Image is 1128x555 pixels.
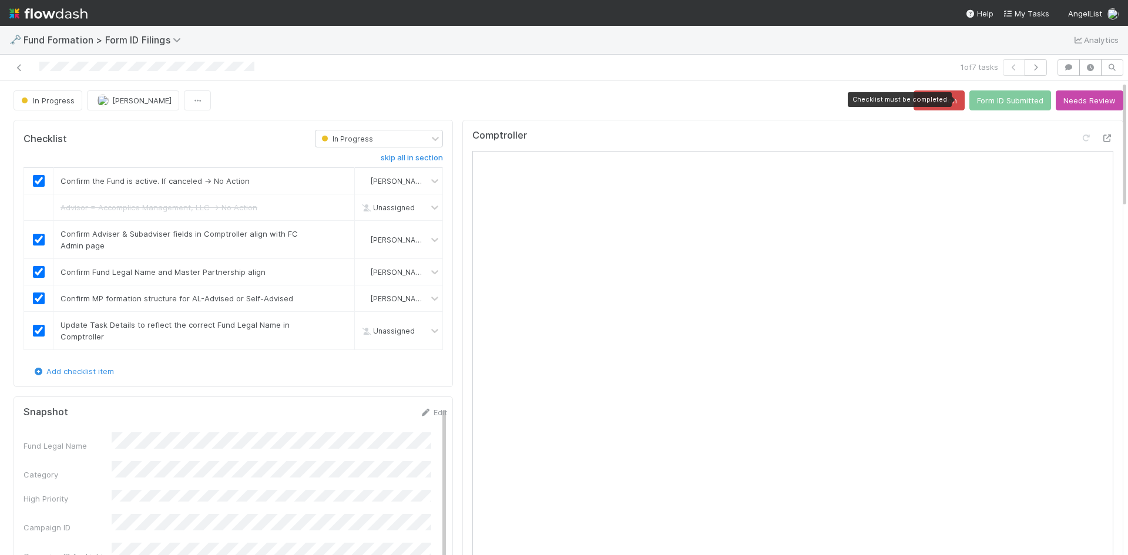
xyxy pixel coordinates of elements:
span: Confirm the Fund is active. If canceled → No Action [61,176,250,186]
a: skip all in section [381,153,443,167]
span: [PERSON_NAME] [371,236,428,244]
span: [PERSON_NAME] [371,177,428,186]
button: Needs Review [1056,90,1123,110]
span: 1 of 7 tasks [961,61,998,73]
div: High Priority [23,493,112,504]
a: Analytics [1072,33,1119,47]
img: avatar_99e80e95-8f0d-4917-ae3c-b5dad577a2b5.png [360,235,369,244]
span: Fund Formation > Form ID Filings [23,34,187,46]
span: 🗝️ [9,35,21,45]
button: No Action [914,90,965,110]
button: In Progress [14,90,82,110]
img: avatar_99e80e95-8f0d-4917-ae3c-b5dad577a2b5.png [360,294,369,303]
span: [PERSON_NAME] [371,268,428,277]
span: My Tasks [1003,9,1049,18]
h5: Snapshot [23,406,68,418]
button: [PERSON_NAME] [87,90,179,110]
h5: Comptroller [472,130,527,142]
span: Advisor = Accomplice Management, LLC → No Action [61,203,257,212]
img: avatar_99e80e95-8f0d-4917-ae3c-b5dad577a2b5.png [360,267,369,277]
img: logo-inverted-e16ddd16eac7371096b0.svg [9,4,88,23]
span: [PERSON_NAME] [371,294,428,303]
span: Unassigned [359,327,415,335]
img: avatar_99e80e95-8f0d-4917-ae3c-b5dad577a2b5.png [97,95,109,106]
img: avatar_99e80e95-8f0d-4917-ae3c-b5dad577a2b5.png [360,176,369,186]
span: AngelList [1068,9,1102,18]
span: Unassigned [359,203,415,212]
span: In Progress [319,134,373,143]
img: avatar_99e80e95-8f0d-4917-ae3c-b5dad577a2b5.png [1107,8,1119,20]
span: In Progress [19,96,75,105]
button: Form ID Submitted [969,90,1051,110]
h5: Checklist [23,133,67,145]
span: Confirm Fund Legal Name and Master Partnership align [61,267,266,277]
a: Edit [419,408,447,417]
h6: skip all in section [381,153,443,163]
div: Fund Legal Name [23,440,112,452]
span: Confirm Adviser & Subadviser fields in Comptroller align with FC Admin page [61,229,298,250]
div: Category [23,469,112,480]
a: Add checklist item [32,366,114,376]
span: [PERSON_NAME] [112,96,172,105]
a: My Tasks [1003,8,1049,19]
div: Campaign ID [23,522,112,533]
span: Confirm MP formation structure for AL-Advised or Self-Advised [61,294,293,303]
span: Update Task Details to reflect the correct Fund Legal Name in Comptroller [61,320,290,341]
div: Help [965,8,993,19]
